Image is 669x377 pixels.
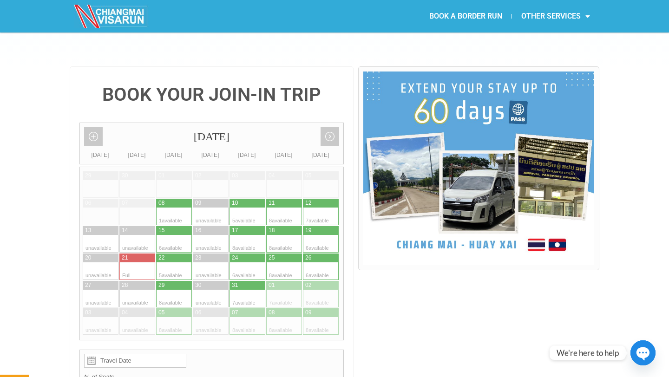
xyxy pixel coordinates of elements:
[232,227,238,234] div: 17
[420,6,512,27] a: BOOK A BORDER RUN
[269,309,275,317] div: 08
[512,6,599,27] a: OTHER SERVICES
[122,227,128,234] div: 14
[122,281,128,289] div: 28
[195,281,201,289] div: 30
[158,172,164,180] div: 01
[305,227,311,234] div: 19
[229,150,265,160] div: [DATE]
[85,172,91,180] div: 29
[195,254,201,262] div: 23
[195,172,201,180] div: 02
[232,199,238,207] div: 10
[269,254,275,262] div: 25
[122,309,128,317] div: 04
[122,172,128,180] div: 30
[85,281,91,289] div: 27
[232,254,238,262] div: 24
[195,199,201,207] div: 09
[85,309,91,317] div: 03
[305,281,311,289] div: 02
[158,227,164,234] div: 15
[232,172,238,180] div: 03
[305,199,311,207] div: 12
[232,281,238,289] div: 31
[265,150,302,160] div: [DATE]
[269,281,275,289] div: 01
[122,199,128,207] div: 07
[334,6,599,27] nav: Menu
[118,150,155,160] div: [DATE]
[232,309,238,317] div: 07
[269,199,275,207] div: 11
[269,172,275,180] div: 04
[155,150,192,160] div: [DATE]
[158,309,164,317] div: 05
[192,150,229,160] div: [DATE]
[85,227,91,234] div: 13
[195,227,201,234] div: 16
[158,199,164,207] div: 08
[158,281,164,289] div: 29
[80,123,343,150] div: [DATE]
[305,172,311,180] div: 05
[85,199,91,207] div: 06
[305,254,311,262] div: 26
[158,254,164,262] div: 22
[269,227,275,234] div: 18
[85,254,91,262] div: 20
[305,309,311,317] div: 09
[82,150,118,160] div: [DATE]
[302,150,339,160] div: [DATE]
[79,85,344,104] h4: BOOK YOUR JOIN-IN TRIP
[122,254,128,262] div: 21
[195,309,201,317] div: 06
